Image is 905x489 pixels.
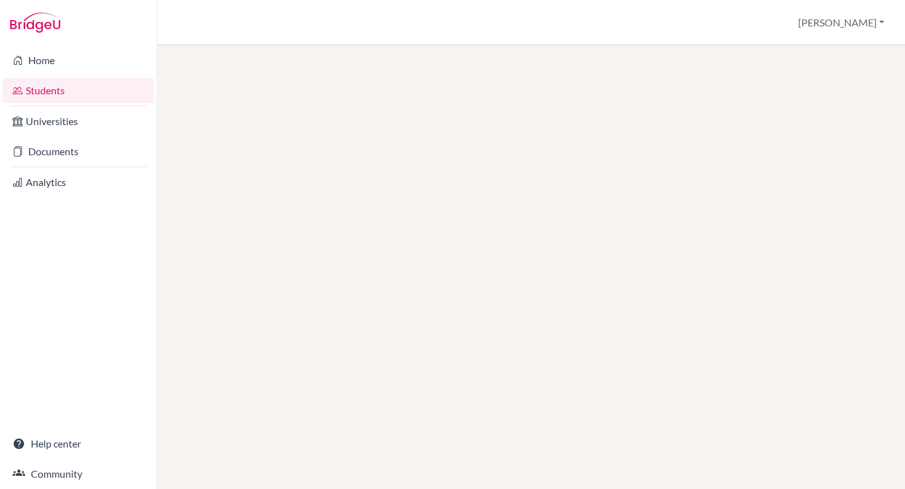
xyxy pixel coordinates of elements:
[3,461,154,486] a: Community
[3,78,154,103] a: Students
[3,109,154,134] a: Universities
[793,11,890,35] button: [PERSON_NAME]
[3,139,154,164] a: Documents
[10,13,60,33] img: Bridge-U
[3,431,154,456] a: Help center
[3,170,154,195] a: Analytics
[3,48,154,73] a: Home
